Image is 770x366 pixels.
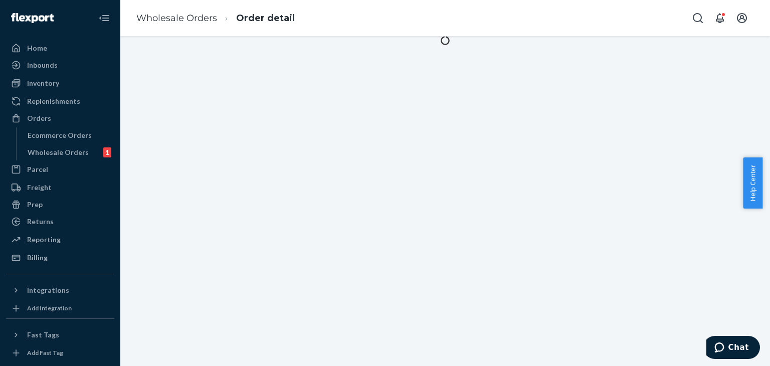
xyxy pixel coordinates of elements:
a: Orders [6,110,114,126]
button: Help Center [743,157,762,209]
div: Wholesale Orders [28,147,89,157]
div: Home [27,43,47,53]
div: Billing [27,253,48,263]
button: Fast Tags [6,327,114,343]
a: Order detail [236,13,295,24]
a: Inbounds [6,57,114,73]
button: Open Search Box [688,8,708,28]
a: Add Integration [6,302,114,314]
div: Fast Tags [27,330,59,340]
a: Billing [6,250,114,266]
div: Add Integration [27,304,72,312]
ol: breadcrumbs [128,4,303,33]
div: Add Fast Tag [27,348,63,357]
div: Parcel [27,164,48,174]
a: Prep [6,197,114,213]
a: Wholesale Orders1 [23,144,115,160]
div: Freight [27,182,52,193]
iframe: Opens a widget where you can chat to one of our agents [706,336,760,361]
button: Integrations [6,282,114,298]
a: Home [6,40,114,56]
a: Wholesale Orders [136,13,217,24]
a: Replenishments [6,93,114,109]
div: Inventory [27,78,59,88]
div: Orders [27,113,51,123]
div: Ecommerce Orders [28,130,92,140]
div: Prep [27,200,43,210]
a: Add Fast Tag [6,347,114,359]
a: Returns [6,214,114,230]
div: Returns [27,217,54,227]
div: 1 [103,147,111,157]
a: Freight [6,179,114,196]
a: Reporting [6,232,114,248]
a: Parcel [6,161,114,177]
button: Open notifications [710,8,730,28]
img: Flexport logo [11,13,54,23]
div: Inbounds [27,60,58,70]
div: Reporting [27,235,61,245]
a: Ecommerce Orders [23,127,115,143]
button: Open account menu [732,8,752,28]
a: Inventory [6,75,114,91]
div: Integrations [27,285,69,295]
div: Replenishments [27,96,80,106]
button: Close Navigation [94,8,114,28]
